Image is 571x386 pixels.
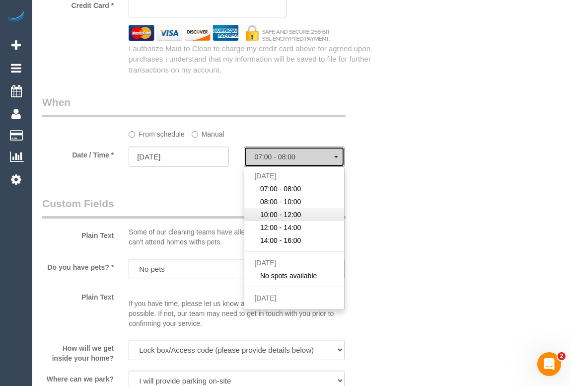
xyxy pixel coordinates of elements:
[260,184,301,194] span: 07:00 - 08:00
[260,197,301,207] span: 08:00 - 10:00
[121,25,337,41] img: credit cards
[254,259,276,267] span: [DATE]
[35,147,121,160] label: Date / Time *
[129,147,229,167] input: DD/MM/YYYY
[260,306,301,316] span: 07:00 - 08:00
[260,223,301,232] span: 12:00 - 14:00
[254,172,276,180] span: [DATE]
[244,147,344,167] button: 07:00 - 08:00
[35,289,121,302] label: Plain Text
[129,227,344,247] p: Some of our cleaning teams have allergies or other reasons why they can't attend homes withs pets.
[192,131,198,138] input: Manual
[137,2,278,11] iframe: Secure card payment input frame
[260,210,301,220] span: 10:00 - 12:00
[42,196,346,219] legend: Custom Fields
[42,95,346,117] legend: When
[129,55,371,74] span: I understand that my information will be saved to file for further transactions on my account.
[35,259,121,272] label: Do you have pets? *
[35,371,121,384] label: Where can we park?
[192,126,224,139] label: Manual
[35,340,121,363] label: How will we get inside your home?
[558,352,566,360] span: 2
[260,271,317,281] span: No spots available
[260,235,301,245] span: 14:00 - 16:00
[6,10,26,24] img: Automaid Logo
[129,289,344,328] p: If you have time, please let us know as much of the below as possible. If not, our team may need ...
[35,227,121,240] label: Plain Text
[537,352,561,376] iframe: Intercom live chat
[129,131,135,138] input: From schedule
[254,294,276,302] span: [DATE]
[121,43,380,75] div: I authorize Maid to Clean to charge my credit card above for agreed upon purchases.
[254,153,334,161] span: 07:00 - 08:00
[129,126,185,139] label: From schedule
